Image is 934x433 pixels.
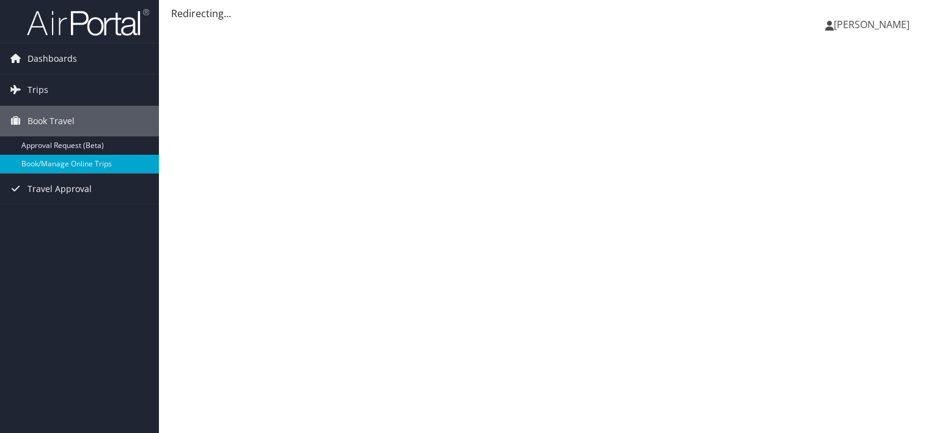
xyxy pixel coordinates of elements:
span: Trips [28,75,48,105]
span: Book Travel [28,106,75,136]
img: airportal-logo.png [27,8,149,37]
span: Travel Approval [28,174,92,204]
span: [PERSON_NAME] [834,18,910,31]
div: Redirecting... [171,6,922,21]
span: Dashboards [28,43,77,74]
a: [PERSON_NAME] [825,6,922,43]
